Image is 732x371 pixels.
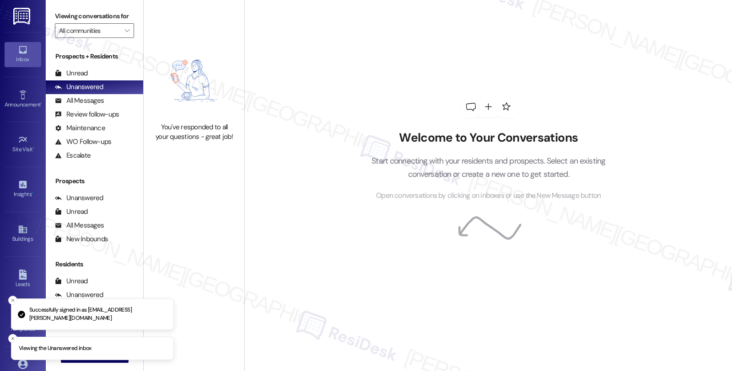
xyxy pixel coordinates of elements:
div: WO Follow-ups [55,137,111,147]
div: Unanswered [55,193,103,203]
a: Buildings [5,222,41,246]
a: Site Visit • [5,132,41,157]
a: Templates • [5,312,41,336]
button: Close toast [8,296,17,305]
span: • [33,145,34,151]
div: New Inbounds [55,234,108,244]
div: Unanswered [55,82,103,92]
div: You've responded to all your questions - great job! [154,122,234,142]
div: All Messages [55,221,104,230]
div: Unanswered [55,290,103,300]
img: ResiDesk Logo [13,8,32,25]
p: Successfully signed in as [EMAIL_ADDRESS][PERSON_NAME][DOMAIN_NAME] [29,306,166,322]
a: Inbox [5,42,41,67]
div: Unread [55,207,88,217]
p: Viewing the Unanswered inbox [19,344,91,353]
img: empty-state [154,43,234,117]
a: Leads [5,267,41,291]
div: Prospects + Residents [46,52,143,61]
p: Start connecting with your residents and prospects. Select an existing conversation or create a n... [358,154,619,180]
i:  [124,27,129,34]
h2: Welcome to Your Conversations [358,131,619,145]
label: Viewing conversations for [55,9,134,23]
div: Prospects [46,176,143,186]
div: All Messages [55,96,104,106]
span: • [32,190,33,196]
span: Open conversations by clicking on inboxes or use the New Message button [376,190,601,201]
div: Unread [55,276,88,286]
div: Maintenance [55,123,105,133]
a: Insights • [5,177,41,201]
button: Close toast [8,334,17,343]
div: Unread [55,69,88,78]
div: Residents [46,260,143,269]
input: All communities [59,23,119,38]
div: Review follow-ups [55,110,119,119]
div: Escalate [55,151,91,160]
span: • [41,100,42,106]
